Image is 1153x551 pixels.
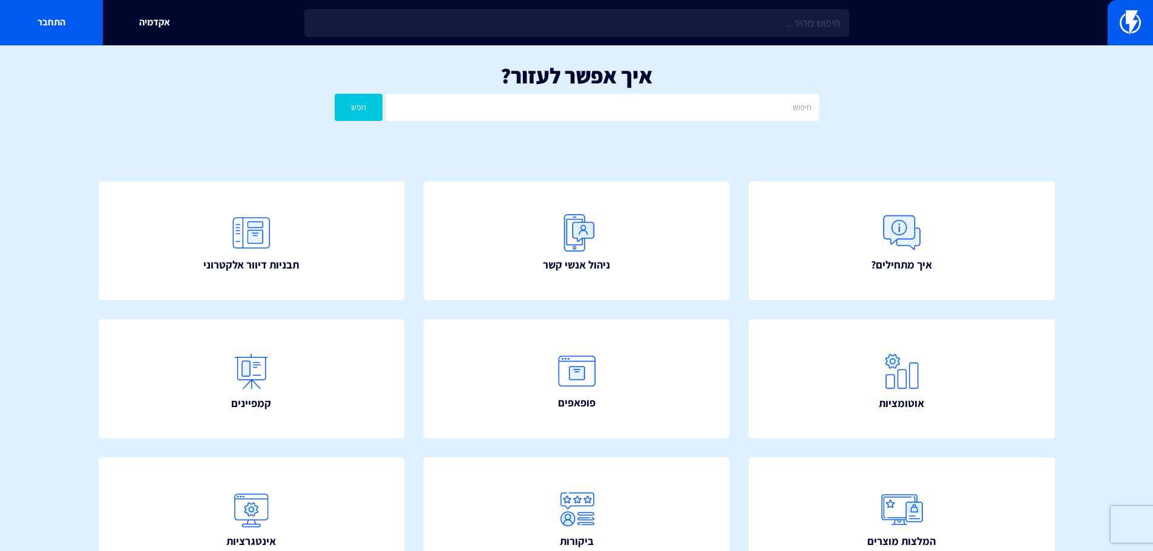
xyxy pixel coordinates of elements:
a: קמפיינים [99,319,405,439]
a: פופאפים [424,319,730,439]
span: קמפיינים [231,396,271,411]
span: אינטגרציות [226,533,276,549]
input: חיפוש [386,94,818,121]
a: ניהול אנשי קשר [424,181,730,301]
span: תבניות דיוור אלקטרוני [203,257,299,273]
button: חפש [335,94,383,121]
h1: איך אפשר לעזור? [18,64,1135,88]
a: תבניות דיוור אלקטרוני [99,181,405,301]
input: חיפוש מהיר... [304,9,849,37]
span: ניהול אנשי קשר [543,257,610,273]
span: ביקורות [560,533,594,549]
a: איך מתחילים? [749,181,1055,301]
span: המלצות מוצרים [867,533,936,549]
span: פופאפים [558,395,596,411]
a: אוטומציות [749,319,1055,439]
span: איך מתחילים? [871,257,932,273]
span: אוטומציות [879,396,924,411]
